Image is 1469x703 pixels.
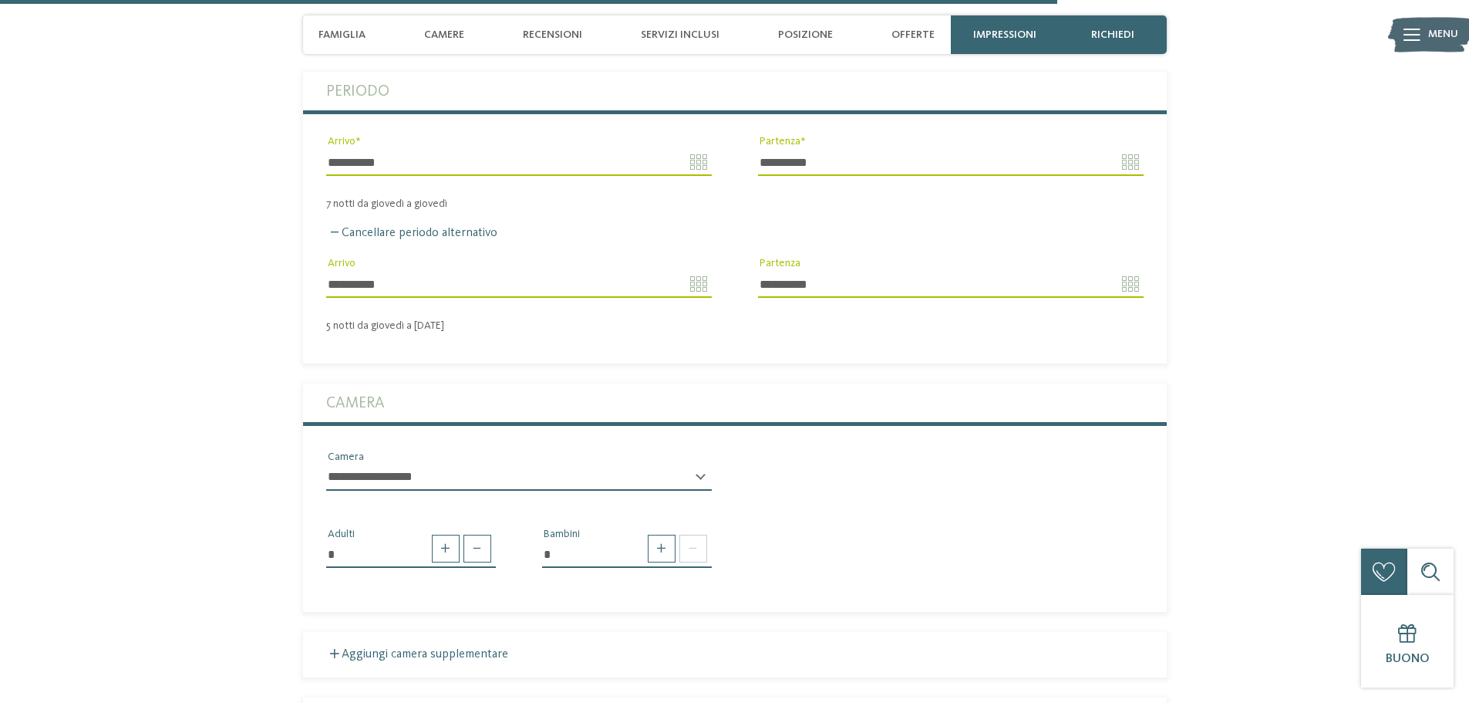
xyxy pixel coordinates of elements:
label: Aggiungi camera supplementare [326,648,508,661]
span: Famiglia [318,29,366,42]
span: Posizione [778,29,833,42]
label: Periodo [326,72,1144,110]
label: Cancellare periodo alternativo [326,227,497,239]
span: richiedi [1091,29,1134,42]
div: 7 notti da giovedì a giovedì [303,198,1167,211]
div: 5 notti da giovedì a [DATE] [303,319,1167,333]
a: Buono [1361,595,1454,688]
span: Camere [424,29,464,42]
span: Servizi inclusi [641,29,719,42]
span: Recensioni [523,29,582,42]
span: Buono [1386,653,1430,665]
span: Offerte [891,29,935,42]
span: Impressioni [973,29,1036,42]
label: Camera [326,384,1144,422]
